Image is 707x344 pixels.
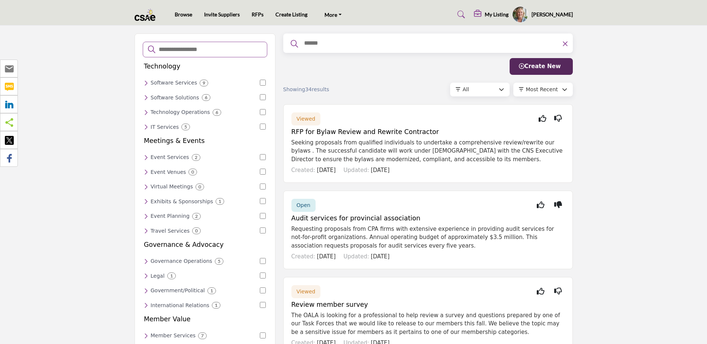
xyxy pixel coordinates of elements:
[512,6,529,23] button: Show hide supplier dropdown
[151,80,197,86] h6: Software development and support services
[151,169,186,175] h6: Venues for hosting events
[260,184,266,189] input: Select Virtual Meetings
[151,258,212,264] h6: Services for effective governance operations
[305,86,312,92] span: 34
[532,11,573,18] h5: [PERSON_NAME]
[260,169,266,175] input: Select Event Venues
[213,109,221,116] div: 6 Results For Technology Operations
[537,205,545,205] i: Interested
[260,273,266,278] input: Select Legal
[260,213,266,219] input: Select Event Planning
[167,273,176,279] div: 1 Results For Legal
[170,273,173,278] b: 1
[539,118,546,119] i: Interested
[198,184,201,189] b: 0
[200,80,208,86] div: 9 Results For Software Services
[215,258,223,265] div: 5 Results For Governance Operations
[216,198,224,205] div: 1 Results For Exhibits & Sponsorships
[519,63,561,70] span: Create New
[218,259,220,264] b: 5
[252,11,264,17] a: RFPs
[283,86,370,93] div: Showing results
[275,11,307,17] a: Create Listing
[184,124,187,130] b: 5
[260,124,266,130] input: Select IT Services
[192,213,201,220] div: 2 Results For Event Planning
[151,95,199,101] h6: Software solutions and applications
[291,167,315,173] span: Created:
[260,80,266,86] input: Select Software Services
[151,109,210,115] h6: Services for managing technology operations
[216,110,218,115] b: 6
[203,80,205,86] b: 9
[510,58,573,75] button: Create New
[291,214,565,222] h5: Audit services for provincial association
[371,167,390,173] span: [DATE]
[450,9,470,20] a: Search
[215,303,217,308] b: 1
[291,128,565,136] h5: RFP for Bylaw Review and Rewrite Contractor
[210,288,213,293] b: 1
[207,287,216,294] div: 1 Results For Government/Political
[297,289,316,294] span: Viewed
[151,154,189,160] h6: Comprehensive event management services
[151,302,209,309] h6: Services for managing international relations
[144,63,180,70] h5: Technology
[151,287,205,294] h6: Services related to government and political affairs
[158,45,262,54] input: Search Categories
[260,332,266,338] input: Select Member Services
[260,109,266,115] input: Select Technology Operations
[198,332,207,339] div: 7 Results For Member Services
[260,258,266,264] input: Select Governance Operations
[205,95,207,100] b: 6
[151,124,179,130] h6: IT services and support
[181,124,190,130] div: 5 Results For IT Services
[144,241,224,249] h5: Governance & Advocacy
[526,86,558,92] span: Most Recent
[554,205,562,205] i: Not Interested
[151,228,190,234] h6: Travel planning and management services
[463,86,469,92] span: All
[188,169,197,175] div: 0 Results For Event Venues
[317,253,336,260] span: [DATE]
[260,94,266,100] input: Select Software Solutions
[204,11,240,17] a: Invite Suppliers
[151,213,190,219] h6: Professional event planning services
[192,154,200,161] div: 2 Results For Event Services
[195,214,198,219] b: 2
[196,184,204,190] div: 0 Results For Virtual Meetings
[317,167,336,173] span: [DATE]
[343,167,369,173] span: Updated:
[260,302,266,308] input: Select International Relations
[260,287,266,293] input: Select Government/Political
[291,138,565,164] p: Seeking proposals from qualified individuals to undertake a comprehensive review/rewrite our byla...
[260,227,266,233] input: Select Travel Services
[260,154,266,160] input: Select Event Services
[291,253,315,260] span: Created:
[195,228,198,233] b: 0
[202,94,210,101] div: 6 Results For Software Solutions
[219,199,221,204] b: 1
[554,118,562,119] i: Not Interested
[297,202,310,208] span: Open
[291,225,565,250] p: Requesting proposals from CPA firms with extensive experience in providing audit services for not...
[485,11,509,18] h5: My Listing
[291,311,565,337] p: The OALA is looking for a professional to help review a survey and questions prepared by one of o...
[135,9,159,21] img: site Logo
[201,333,204,338] b: 7
[195,155,197,160] b: 2
[175,11,192,17] a: Browse
[291,301,565,309] h5: Review member survey
[260,198,266,204] input: Select Exhibits & Sponsorships
[319,9,347,20] a: More
[144,315,191,323] h5: Member Value
[192,227,201,234] div: 0 Results For Travel Services
[151,332,196,339] h6: Member-focused services and support
[343,253,369,260] span: Updated:
[144,137,205,145] h5: Meetings & Events
[151,273,165,279] h6: Legal services and support
[151,198,213,205] h6: Exhibition and sponsorship services
[297,116,316,122] span: Viewed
